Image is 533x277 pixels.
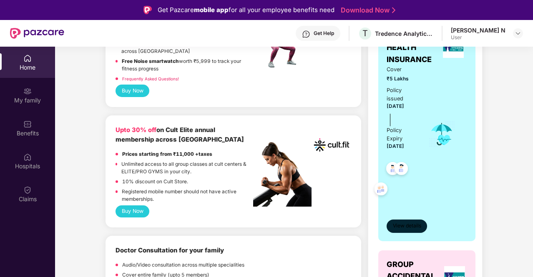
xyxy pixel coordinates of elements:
[10,28,64,39] img: New Pazcare Logo
[116,126,244,143] b: on Cult Elite annual membership across [GEOGRAPHIC_DATA]
[428,120,455,148] img: icon
[387,75,417,83] span: ₹5 Lakhs
[314,30,334,37] div: Get Help
[122,188,253,203] p: Registered mobile number should not have active memberships.
[116,126,156,134] b: Upto 30% off
[451,34,505,41] div: User
[23,120,32,128] img: svg+xml;base64,PHN2ZyBpZD0iQmVuZWZpdHMiIHhtbG5zPSJodHRwOi8vd3d3LnczLm9yZy8yMDAwL3N2ZyIgd2lkdGg9Ij...
[312,125,351,165] img: cult.png
[387,86,417,103] div: Policy issued
[122,178,188,186] p: 10% discount on Cult Store.
[116,85,149,97] button: Buy Now
[23,87,32,95] img: svg+xml;base64,PHN2ZyB3aWR0aD0iMjAiIGhlaWdodD0iMjAiIHZpZXdCb3g9IjAgMCAyMCAyMCIgZmlsbD0ibm9uZSIgeG...
[143,6,152,14] img: Logo
[387,30,440,65] span: GROUP HEALTH INSURANCE
[122,57,253,73] p: worth ₹5,999 to track your fitness progress
[387,103,404,109] span: [DATE]
[515,30,521,37] img: svg+xml;base64,PHN2ZyBpZD0iRHJvcGRvd24tMzJ4MzIiIHhtbG5zPSJodHRwOi8vd3d3LnczLm9yZy8yMDAwL3N2ZyIgd2...
[393,222,421,230] span: View details
[387,65,417,74] span: Cover
[362,28,368,38] span: T
[158,5,334,15] div: Get Pazcare for all your employee benefits need
[116,247,224,254] b: Doctor Consultation for your family
[23,153,32,161] img: svg+xml;base64,PHN2ZyBpZD0iSG9zcGl0YWxzIiB4bWxucz0iaHR0cDovL3d3dy53My5vcmcvMjAwMC9zdmciIHdpZHRoPS...
[253,142,312,207] img: pc2.png
[387,126,417,143] div: Policy Expiry
[382,160,403,180] img: svg+xml;base64,PHN2ZyB4bWxucz0iaHR0cDovL3d3dy53My5vcmcvMjAwMC9zdmciIHdpZHRoPSI0OC45NDMiIGhlaWdodD...
[194,6,229,14] strong: mobile app
[443,37,464,58] img: insurerLogo
[391,160,412,180] img: svg+xml;base64,PHN2ZyB4bWxucz0iaHR0cDovL3d3dy53My5vcmcvMjAwMC9zdmciIHdpZHRoPSI0OC45NDMiIGhlaWdodD...
[451,26,505,34] div: [PERSON_NAME] N
[375,30,433,37] div: Tredence Analytics Solutions Private Limited
[341,6,393,15] a: Download Now
[122,261,244,269] p: Audio/Video consultation across multiple specialities
[122,58,179,64] strong: Free Noise smartwatch
[122,151,212,157] strong: Prices starting from ₹11,000 +taxes
[122,76,179,81] a: Frequently Asked Questions!
[387,143,404,149] span: [DATE]
[392,6,395,15] img: Stroke
[23,186,32,194] img: svg+xml;base64,PHN2ZyBpZD0iQ2xhaW0iIHhtbG5zPSJodHRwOi8vd3d3LnczLm9yZy8yMDAwL3N2ZyIgd2lkdGg9IjIwIi...
[387,220,427,233] button: View details
[121,160,253,176] p: Unlimited access to all group classes at cult centers & ELITE/PRO GYMS in your city.
[116,205,149,217] button: Buy Now
[23,54,32,62] img: svg+xml;base64,PHN2ZyBpZD0iSG9tZSIgeG1sbnM9Imh0dHA6Ly93d3cudzMub3JnLzIwMDAvc3ZnIiB3aWR0aD0iMjAiIG...
[371,180,391,200] img: svg+xml;base64,PHN2ZyB4bWxucz0iaHR0cDovL3d3dy53My5vcmcvMjAwMC9zdmciIHdpZHRoPSI0OC45NDMiIGhlaWdodD...
[302,30,310,38] img: svg+xml;base64,PHN2ZyBpZD0iSGVscC0zMngzMiIgeG1sbnM9Imh0dHA6Ly93d3cudzMub3JnLzIwMDAvc3ZnIiB3aWR0aD...
[121,40,253,55] p: Unlimited access to 8,100 gyms and fitness studios across [GEOGRAPHIC_DATA]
